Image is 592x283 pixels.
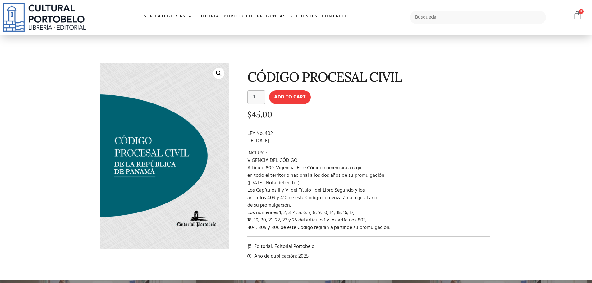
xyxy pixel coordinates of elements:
[213,68,224,79] a: 🔍
[253,243,314,250] span: Editorial: Editorial Portobelo
[269,90,311,104] button: Add to cart
[247,149,490,231] p: INCLUYE: VIGENCIA DEL CÓDIGO Artículo 809. Vigencia. Este Código comenzará a regir en todo el ter...
[573,11,582,20] a: 0
[253,253,309,260] span: Año de publicación: 2025
[247,90,265,104] input: Product quantity
[247,130,490,145] p: LEY No. 402 DE [DATE]
[194,10,255,23] a: Editorial Portobelo
[579,9,584,14] span: 0
[320,10,351,23] a: Contacto
[410,11,546,24] input: Búsqueda
[255,10,320,23] a: Preguntas frecuentes
[247,109,272,120] bdi: 45.00
[142,10,194,23] a: Ver Categorías
[247,109,252,120] span: $
[247,70,490,84] h1: CÓDIGO PROCESAL CIVIL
